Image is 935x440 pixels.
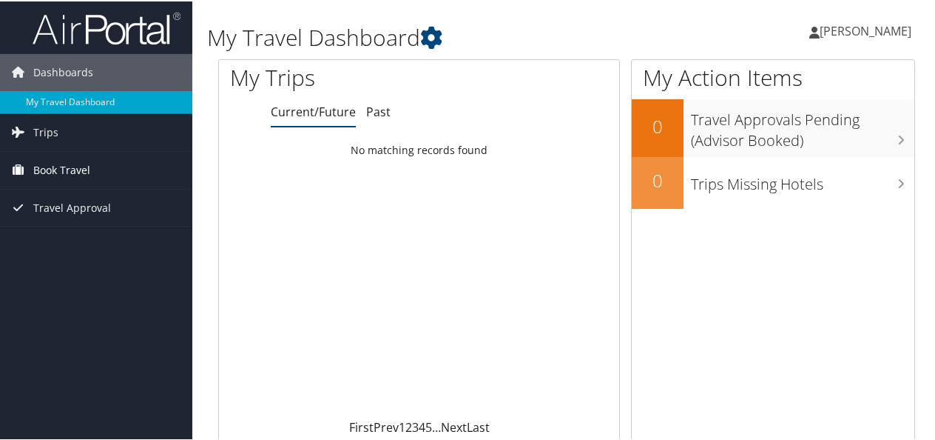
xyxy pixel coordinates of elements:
[425,418,432,434] a: 5
[33,113,58,150] span: Trips
[349,418,374,434] a: First
[271,102,356,119] a: Current/Future
[374,418,399,434] a: Prev
[207,21,686,52] h1: My Travel Dashboard
[230,61,442,92] h1: My Trips
[632,167,683,192] h2: 0
[632,98,914,155] a: 0Travel Approvals Pending (Advisor Booked)
[691,101,914,150] h3: Travel Approvals Pending (Advisor Booked)
[219,136,619,162] td: No matching records found
[419,418,425,434] a: 4
[33,10,180,44] img: airportal-logo.png
[432,418,441,434] span: …
[632,61,914,92] h1: My Action Items
[809,7,926,52] a: [PERSON_NAME]
[366,102,391,119] a: Past
[632,156,914,207] a: 0Trips Missing Hotels
[820,21,911,38] span: [PERSON_NAME]
[33,53,93,90] span: Dashboards
[467,418,490,434] a: Last
[399,418,405,434] a: 1
[691,165,914,193] h3: Trips Missing Hotels
[405,418,412,434] a: 2
[632,113,683,138] h2: 0
[412,418,419,434] a: 3
[33,150,90,187] span: Book Travel
[441,418,467,434] a: Next
[33,188,111,225] span: Travel Approval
